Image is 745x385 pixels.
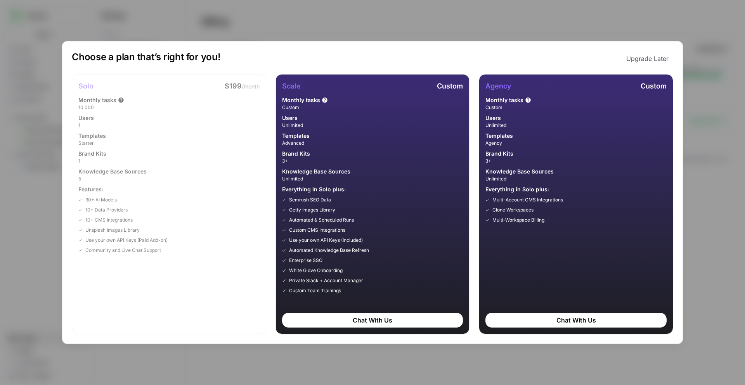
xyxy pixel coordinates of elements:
span: Community and Live Chat Support [85,247,161,254]
span: Getty Images Library [289,206,335,213]
span: Use your own API Keys (Paid Add-on) [85,237,168,244]
span: Multi-Account CMS Integrations [492,196,563,203]
span: Knowledge Base Sources [78,168,147,175]
span: Features: [78,186,260,193]
span: Custom [641,82,667,90]
span: Unlimited [485,175,667,182]
span: Custom [485,104,667,111]
span: Automated & Scheduled Runs [289,217,354,224]
span: Unlimited [485,122,667,129]
span: Unlimited [282,122,463,129]
span: 5 [78,175,260,182]
span: Everything in Solo plus: [282,186,463,193]
span: $199 [225,82,242,90]
span: /month [242,83,260,90]
span: Everything in Solo plus: [485,186,667,193]
span: Templates [282,132,310,140]
span: Monthly tasks [282,96,320,104]
span: Multi-Workspace Billing [492,217,544,224]
span: Knowledge Base Sources [282,168,350,175]
span: Users [485,114,501,122]
div: Chat With Us [282,313,463,328]
span: Templates [78,132,106,140]
button: Upgrade Later [622,51,673,66]
span: Users [78,114,94,122]
span: Use your own API Keys (Included) [289,237,363,244]
span: 10+ CMS Integrations [85,217,133,224]
span: Monthly tasks [78,96,116,104]
span: 3+ [485,158,667,165]
h1: Agency [485,81,511,92]
span: 1 [78,122,260,129]
span: Agency [485,140,667,147]
span: Unsplash Images Library [85,227,140,234]
span: Users [282,114,298,122]
span: Brand Kits [282,150,310,158]
span: Clone Workspaces [492,206,534,213]
span: Custom CMS Integrations [289,227,345,234]
span: Private Slack + Account Manager [289,277,363,284]
span: Custom [437,82,463,90]
span: 10+ Data Providers [85,206,128,213]
h1: Solo [78,81,94,92]
span: Templates [485,132,513,140]
span: Brand Kits [78,150,106,158]
span: 3+ [282,158,463,165]
span: Knowledge Base Sources [485,168,554,175]
span: Custom Team Trainings [289,287,341,294]
span: Unlimited [282,175,463,182]
span: 1 [78,158,260,165]
span: Custom [282,104,463,111]
h1: Choose a plan that’s right for you! [72,51,221,66]
span: Starter [78,140,260,147]
span: 10,000 [78,104,260,111]
span: Brand Kits [485,150,513,158]
span: Monthly tasks [485,96,523,104]
div: Chat With Us [485,313,667,328]
span: Semrush SEO Data [289,196,331,203]
span: Enterprise SSO [289,257,322,264]
span: 30+ AI Models [85,196,117,203]
span: Automated Knowledge Base Refresh [289,247,369,254]
h1: Scale [282,81,301,92]
span: White Glove Onboarding [289,267,343,274]
span: Advanced [282,140,463,147]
